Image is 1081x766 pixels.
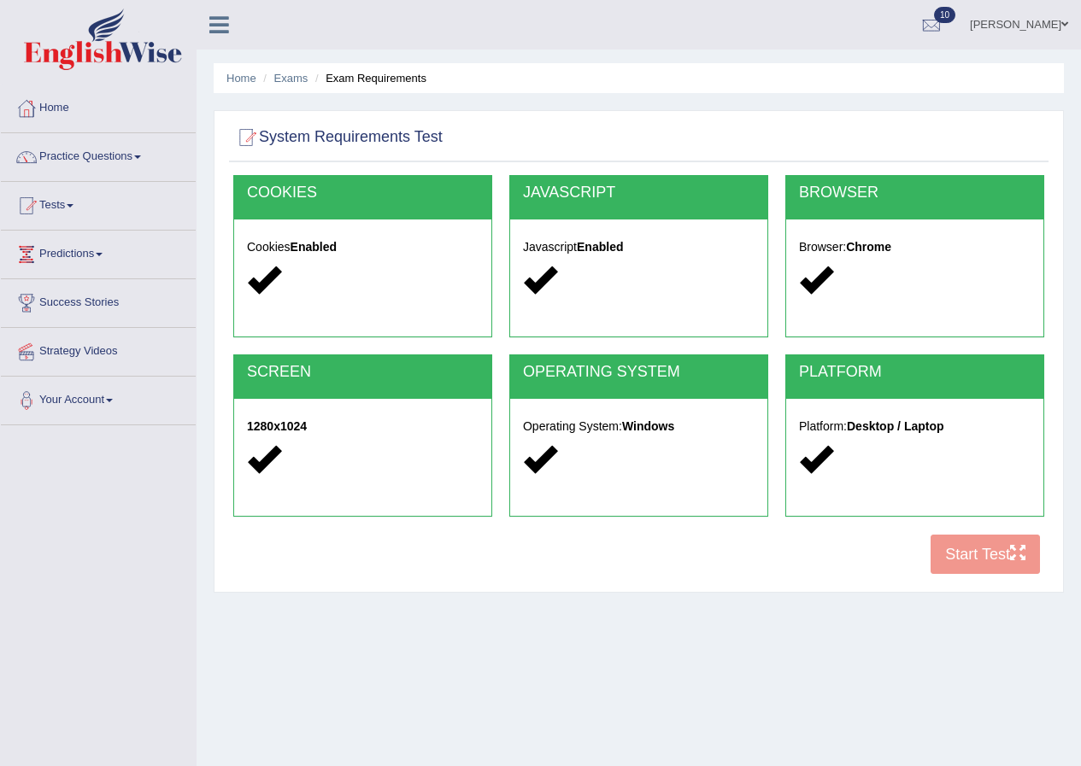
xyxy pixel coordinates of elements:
[799,364,1031,381] h2: PLATFORM
[1,182,196,225] a: Tests
[622,419,674,433] strong: Windows
[523,184,755,202] h2: JAVASCRIPT
[1,133,196,176] a: Practice Questions
[934,7,955,23] span: 10
[1,279,196,322] a: Success Stories
[226,72,256,85] a: Home
[247,184,479,202] h2: COOKIES
[523,364,755,381] h2: OPERATING SYSTEM
[523,420,755,433] h5: Operating System:
[577,240,623,254] strong: Enabled
[799,184,1031,202] h2: BROWSER
[799,241,1031,254] h5: Browser:
[247,364,479,381] h2: SCREEN
[274,72,308,85] a: Exams
[1,85,196,127] a: Home
[799,420,1031,433] h5: Platform:
[247,419,307,433] strong: 1280x1024
[311,70,426,86] li: Exam Requirements
[291,240,337,254] strong: Enabled
[1,377,196,419] a: Your Account
[846,240,891,254] strong: Chrome
[247,241,479,254] h5: Cookies
[847,419,944,433] strong: Desktop / Laptop
[233,125,443,150] h2: System Requirements Test
[1,231,196,273] a: Predictions
[1,328,196,371] a: Strategy Videos
[523,241,755,254] h5: Javascript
